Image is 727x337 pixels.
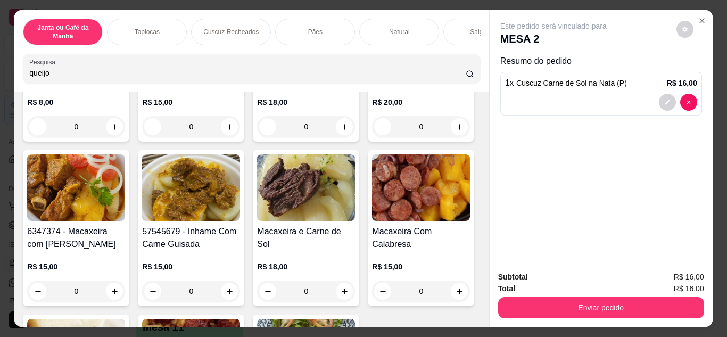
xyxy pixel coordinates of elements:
[221,118,238,135] button: increase-product-quantity
[29,118,46,135] button: decrease-product-quantity
[500,55,702,68] p: Resumo do pedido
[27,225,125,251] h4: 6347374 - Macaxeira com [PERSON_NAME]
[142,154,240,221] img: product-image
[144,283,161,300] button: decrease-product-quantity
[693,12,711,29] button: Close
[516,79,627,87] span: Cuscuz Carne de Sol na Nata (P)
[27,261,125,272] p: R$ 15,00
[135,28,160,36] p: Tapiocas
[680,94,697,111] button: decrease-product-quantity
[27,97,125,108] p: R$ 8,00
[221,283,238,300] button: increase-product-quantity
[498,273,528,281] strong: Subtotal
[142,225,240,251] h4: 57545679 - Inhame Com Carne Guisada
[505,77,627,89] p: 1 x
[142,261,240,272] p: R$ 15,00
[498,284,515,293] strong: Total
[257,154,355,221] img: product-image
[372,97,470,108] p: R$ 20,00
[676,21,693,38] button: decrease-product-quantity
[372,261,470,272] p: R$ 15,00
[257,97,355,108] p: R$ 18,00
[29,283,46,300] button: decrease-product-quantity
[674,271,704,283] span: R$ 16,00
[257,225,355,251] h4: Macaxeira e Carne de Sol
[500,21,607,31] p: Este pedido será vinculado para
[308,28,323,36] p: Pães
[451,118,468,135] button: increase-product-quantity
[29,68,466,78] input: Pesquisa
[372,154,470,221] img: product-image
[259,283,276,300] button: decrease-product-quantity
[500,31,607,46] p: MESA 2
[106,118,123,135] button: increase-product-quantity
[470,28,497,36] p: Salgados
[389,28,410,36] p: Natural
[336,118,353,135] button: increase-product-quantity
[674,283,704,294] span: R$ 16,00
[498,297,704,318] button: Enviar pedido
[451,283,468,300] button: increase-product-quantity
[259,118,276,135] button: decrease-product-quantity
[144,118,161,135] button: decrease-product-quantity
[257,261,355,272] p: R$ 18,00
[27,154,125,221] img: product-image
[106,283,123,300] button: increase-product-quantity
[32,23,94,40] p: Janta ou Café da Manhã
[659,94,676,111] button: decrease-product-quantity
[667,78,697,88] p: R$ 16,00
[372,225,470,251] h4: Macaxeira Com Calabresa
[336,283,353,300] button: increase-product-quantity
[142,97,240,108] p: R$ 15,00
[374,118,391,135] button: decrease-product-quantity
[203,28,259,36] p: Cuscuz Recheados
[29,57,59,67] label: Pesquisa
[374,283,391,300] button: decrease-product-quantity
